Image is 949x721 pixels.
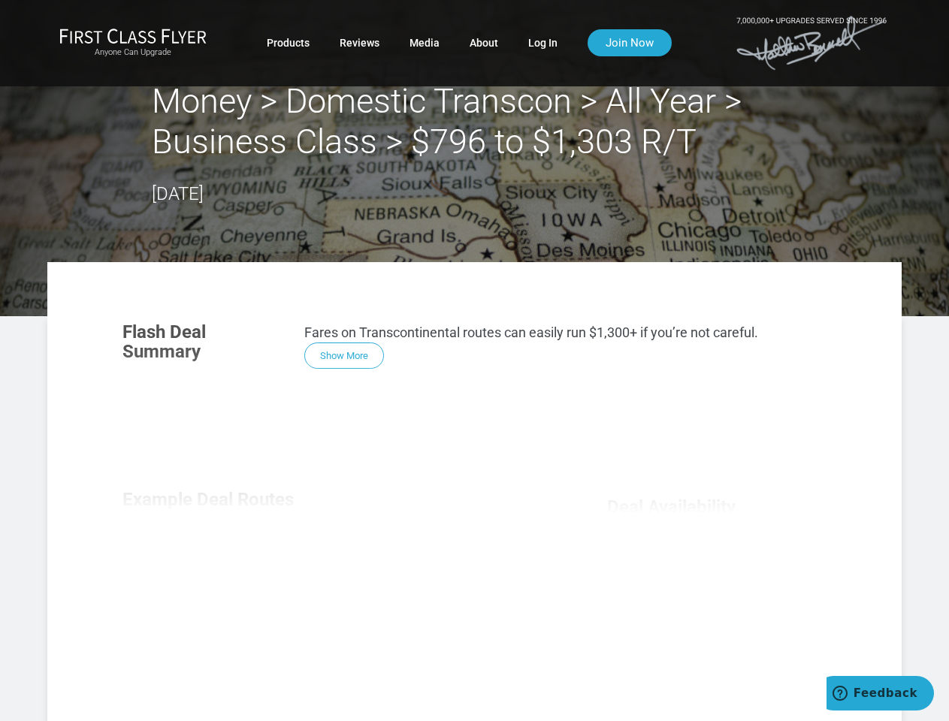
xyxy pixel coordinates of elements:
[122,322,282,362] h3: Flash Deal Summary
[59,47,207,58] small: Anyone Can Upgrade
[152,81,798,162] h2: Money > Domestic Transcon > All Year > Business Class > $796 to $1,303 R/T
[267,29,310,56] a: Products
[59,28,207,58] a: First Class FlyerAnyone Can Upgrade
[470,29,498,56] a: About
[827,676,934,713] iframe: Opens a widget where you can find more information
[59,28,207,44] img: First Class Flyer
[410,29,440,56] a: Media
[588,29,672,56] a: Join Now
[304,322,827,342] p: Fares on Transcontinental routes can easily run $1,300+ if you’re not careful.
[340,29,379,56] a: Reviews
[304,342,384,369] button: Show More
[152,183,204,204] time: [DATE]
[528,29,558,56] a: Log In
